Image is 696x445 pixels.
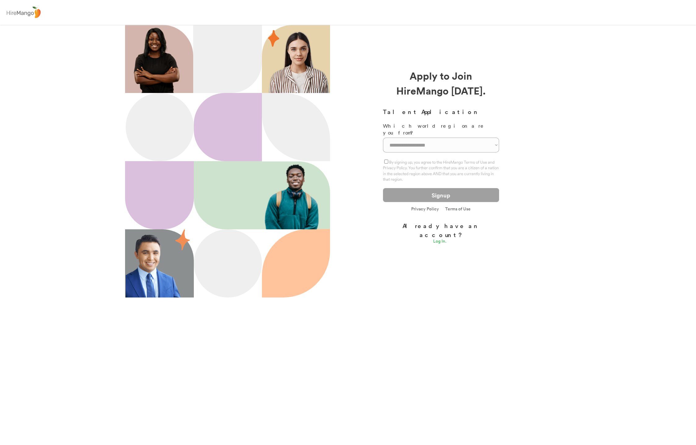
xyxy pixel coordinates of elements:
div: Which world region are you from? [383,122,499,136]
div: Apply to Join HireMango [DATE]. [383,68,499,98]
img: 202x218.png [262,162,325,229]
img: 29 [268,30,279,47]
img: hispanic%20woman.png [268,31,330,93]
a: Terms of Use [445,207,471,211]
img: 200x220.png [126,25,187,93]
a: Privacy Policy [411,207,439,212]
img: Ellipse%2013 [194,229,262,297]
img: smiling-businessman-with-touchpad_1098-235.png [126,230,181,297]
h3: Talent Application [383,107,499,116]
img: 55 [175,229,190,250]
button: Signup [383,188,499,202]
img: Ellipse%2012 [126,93,194,161]
div: Already have an account? [383,221,499,239]
img: logo%20-%20hiremango%20gray.png [5,5,42,20]
label: By signing up, you agree to the HireMango Terms of Use and Privacy Policy. You further confirm th... [383,160,499,182]
a: Log In. [433,239,449,245]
